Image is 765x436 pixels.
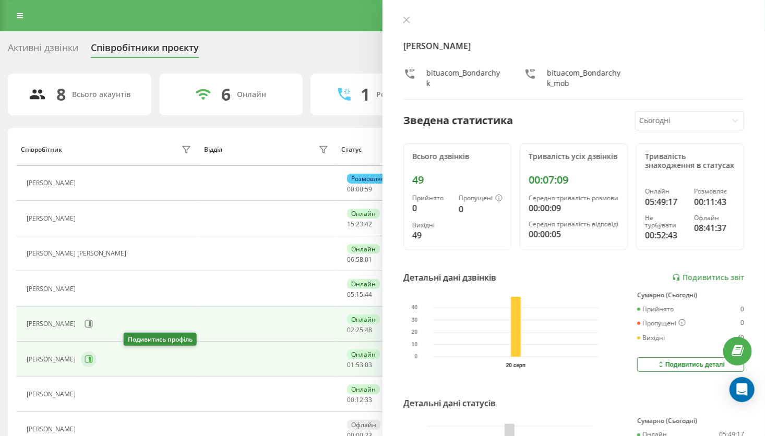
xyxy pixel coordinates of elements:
div: Вихідні [637,334,665,342]
div: : : [347,291,372,298]
div: [PERSON_NAME] [27,320,78,328]
div: bituacom_Bondarchyk_mob [547,68,624,89]
span: 00 [347,185,354,193]
span: 15 [347,220,354,228]
div: Подивитись деталі [656,360,725,369]
div: Онлайн [347,384,380,394]
div: 00:52:43 [645,229,686,241]
div: Прийнято [637,306,674,313]
span: 01 [365,255,372,264]
div: [PERSON_NAME] [27,426,78,433]
span: 42 [365,220,372,228]
div: 8 [56,84,66,104]
div: Вихідні [412,222,450,229]
span: 00 [356,185,363,193]
span: 25 [356,325,363,334]
div: 49 [412,229,450,241]
div: Детальні дані статусів [403,397,496,409]
span: 02 [347,325,354,334]
div: Відділ [204,146,222,153]
div: 0 [740,319,744,328]
div: 6 [221,84,231,104]
div: 49 [737,334,744,342]
div: 00:00:09 [529,202,619,214]
div: Онлайн [347,314,380,324]
div: Середня тривалість відповіді [529,221,619,228]
h4: [PERSON_NAME] [403,40,744,52]
div: Подивитись профіль [124,333,197,346]
div: Сумарно (Сьогодні) [637,292,744,299]
button: Подивитись деталі [637,357,744,372]
span: 53 [356,360,363,369]
div: 0 [740,306,744,313]
div: Співробітники проєкту [91,42,199,58]
div: Тривалість знаходження в статусах [645,152,735,170]
div: Онлайн [237,90,266,99]
div: Онлайн [347,209,380,219]
div: 05:49:17 [645,196,686,208]
div: 00:11:43 [695,196,736,208]
div: Зведена статистика [403,113,513,128]
div: 0 [459,203,503,215]
div: Співробітник [21,146,62,153]
div: Статус [342,146,362,153]
div: : : [347,221,372,228]
div: Активні дзвінки [8,42,78,58]
span: 05 [347,290,354,299]
span: 15 [356,290,363,299]
div: [PERSON_NAME] [27,391,78,398]
div: Прийнято [412,195,450,202]
div: Детальні дані дзвінків [403,271,496,284]
div: Онлайн [347,349,380,359]
div: Пропущені [637,319,686,328]
div: Пропущені [459,195,503,203]
div: Open Intercom Messenger [730,377,755,402]
div: Розмовляє [695,188,736,195]
div: Середня тривалість розмови [529,195,619,202]
span: 01 [347,360,354,369]
div: Тривалість усіх дзвінків [529,152,619,161]
div: 0 [412,202,450,214]
span: 06 [347,255,354,264]
text: 20 серп [506,362,525,368]
a: Подивитись звіт [672,273,744,282]
span: 12 [356,395,363,404]
span: 33 [365,395,372,404]
div: Сумарно (Сьогодні) [637,417,744,425]
div: Офлайн [695,214,736,222]
div: bituacom_Bondarchyk [426,68,503,89]
div: : : [347,186,372,193]
span: 23 [356,220,363,228]
div: Розмовляють [377,90,427,99]
text: 40 [412,305,418,311]
text: 10 [412,342,418,347]
div: [PERSON_NAME] [PERSON_NAME] [27,250,129,257]
span: 00 [347,395,354,404]
text: 20 [412,330,418,335]
text: 30 [412,317,418,323]
div: [PERSON_NAME] [27,356,78,363]
div: [PERSON_NAME] [27,285,78,293]
div: 08:41:37 [695,222,736,234]
div: Всього акаунтів [72,90,130,99]
div: Розмовляє [347,174,388,184]
span: 44 [365,290,372,299]
div: Не турбувати [645,214,686,229]
div: 49 [412,174,503,186]
div: Онлайн [347,244,380,254]
div: : : [347,361,372,369]
div: : : [347,396,372,404]
div: Онлайн [645,188,686,195]
div: 00:07:09 [529,174,619,186]
div: Всього дзвінків [412,152,503,161]
div: : : [347,256,372,263]
div: [PERSON_NAME] [27,215,78,222]
span: 58 [356,255,363,264]
span: 59 [365,185,372,193]
div: [PERSON_NAME] [27,179,78,187]
div: : : [347,326,372,334]
div: Офлайн [347,420,380,430]
div: 00:00:05 [529,228,619,240]
text: 0 [414,354,417,360]
div: Онлайн [347,279,380,289]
